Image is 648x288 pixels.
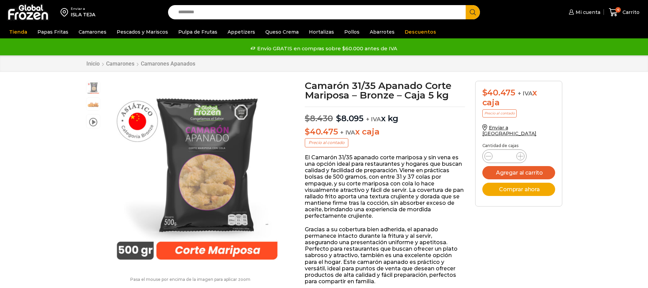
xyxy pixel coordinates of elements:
[86,277,295,282] p: Pasa el mouse por encima de la imagen para aplicar zoom
[567,5,600,19] a: Mi cuenta
[113,25,171,38] a: Pescados y Mariscos
[336,113,364,123] bdi: 8.095
[621,9,639,16] span: Carrito
[34,25,72,38] a: Papas Fritas
[482,143,555,148] p: Cantidad de cajas
[518,90,533,97] span: + IVA
[224,25,259,38] a: Appetizers
[305,226,465,285] p: Gracias a su cobertura bien adherida, el apanado permanece intacto durante la fritura y al servir...
[607,4,641,20] a: 4 Carrito
[366,25,398,38] a: Abarrotes
[482,166,555,179] button: Agregar al carrito
[106,60,135,67] a: Camarones
[366,116,381,123] span: + IVA
[305,107,465,124] p: x kg
[305,113,333,123] bdi: 8.430
[482,88,487,97] span: $
[482,109,517,118] p: Precio al contado
[305,25,337,38] a: Hortalizas
[305,81,465,100] h1: Camarón 31/35 Apanado Corte Mariposa – Bronze – Caja 5 kg
[482,183,555,196] button: Comprar ahora
[86,60,100,67] a: Inicio
[574,9,600,16] span: Mi cuenta
[615,7,621,13] span: 4
[305,154,465,219] p: El Camarón 31/35 apanado corte mariposa y sin vena es una opción ideal para restaurantes y hogare...
[482,88,555,108] div: x caja
[86,60,196,67] nav: Breadcrumb
[86,98,100,111] span: camaron-apanado
[482,125,537,137] a: Enviar a [GEOGRAPHIC_DATA]
[305,138,348,147] p: Precio al contado
[71,11,95,18] div: ISLA TEJA
[482,88,515,97] bdi: 40.475
[6,25,31,38] a: Tienda
[336,113,341,123] span: $
[305,127,338,137] bdi: 40.475
[104,81,290,267] img: apanados
[305,127,310,137] span: $
[75,25,110,38] a: Camarones
[140,60,196,67] a: Camarones Apanados
[175,25,221,38] a: Pulpa de Frutas
[61,6,71,18] img: address-field-icon.svg
[86,81,100,95] span: apanados
[498,151,511,161] input: Product quantity
[305,127,465,137] p: x caja
[262,25,302,38] a: Queso Crema
[71,6,95,11] div: Enviar a
[305,113,310,123] span: $
[340,129,355,136] span: + IVA
[466,5,480,19] button: Search button
[104,81,290,267] div: 1 / 3
[401,25,439,38] a: Descuentos
[341,25,363,38] a: Pollos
